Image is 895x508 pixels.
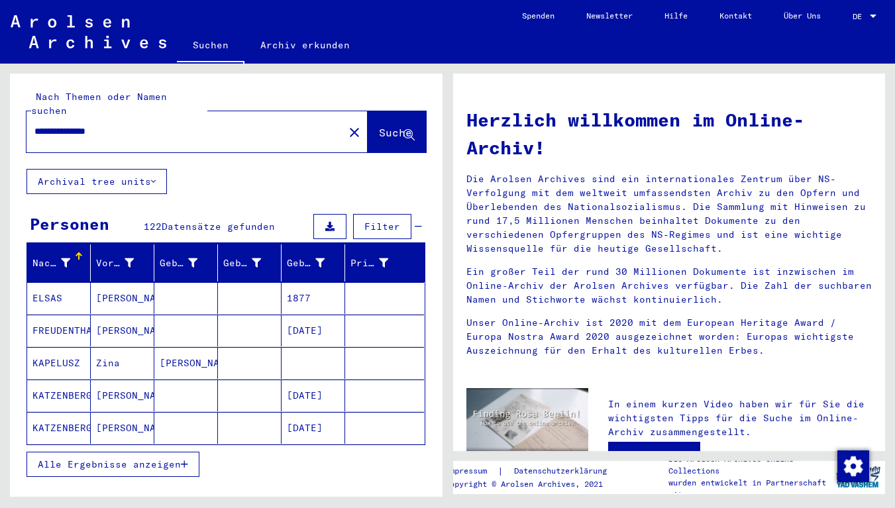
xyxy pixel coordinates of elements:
[30,212,109,236] div: Personen
[287,252,344,274] div: Geburtsdatum
[287,256,325,270] div: Geburtsdatum
[833,460,883,493] img: yv_logo.png
[282,380,345,411] mat-cell: [DATE]
[466,172,872,256] p: Die Arolsen Archives sind ein internationales Zentrum über NS-Verfolgung mit dem weltweit umfasse...
[27,282,91,314] mat-cell: ELSAS
[466,388,588,454] img: video.jpg
[96,252,154,274] div: Vorname
[27,315,91,346] mat-cell: FREUDENTHAL
[27,347,91,379] mat-cell: KAPELUSZ
[282,315,345,346] mat-cell: [DATE]
[668,453,831,477] p: Die Arolsen Archives Online-Collections
[177,29,244,64] a: Suchen
[379,126,412,139] span: Suche
[853,12,867,21] span: DE
[27,412,91,444] mat-cell: KATZENBERGER
[32,256,70,270] div: Nachname
[608,397,872,439] p: In einem kurzen Video haben wir für Sie die wichtigsten Tipps für die Suche im Online-Archiv zusa...
[223,252,281,274] div: Geburt‏
[445,464,498,478] a: Impressum
[91,244,154,281] mat-header-cell: Vorname
[350,252,408,274] div: Prisoner #
[154,347,218,379] mat-cell: [PERSON_NAME]
[144,221,162,232] span: 122
[160,252,217,274] div: Geburtsname
[160,256,197,270] div: Geburtsname
[96,256,134,270] div: Vorname
[282,412,345,444] mat-cell: [DATE]
[27,380,91,411] mat-cell: KATZENBERGER
[218,244,282,281] mat-header-cell: Geburt‏
[244,29,366,61] a: Archiv erkunden
[445,478,623,490] p: Copyright © Arolsen Archives, 2021
[91,282,154,314] mat-cell: [PERSON_NAME]
[32,252,90,274] div: Nachname
[38,458,181,470] span: Alle Ergebnisse anzeigen
[837,450,869,482] img: Zustimmung ändern
[503,464,623,478] a: Datenschutzerklärung
[91,315,154,346] mat-cell: [PERSON_NAME]
[466,316,872,358] p: Unser Online-Archiv ist 2020 mit dem European Heritage Award / Europa Nostra Award 2020 ausgezeic...
[282,244,345,281] mat-header-cell: Geburtsdatum
[608,442,700,468] a: Video ansehen
[11,15,166,48] img: Arolsen_neg.svg
[31,91,167,117] mat-label: Nach Themen oder Namen suchen
[223,256,261,270] div: Geburt‏
[91,380,154,411] mat-cell: [PERSON_NAME]
[445,464,623,478] div: |
[346,125,362,140] mat-icon: close
[466,265,872,307] p: Ein großer Teil der rund 30 Millionen Dokumente ist inzwischen im Online-Archiv der Arolsen Archi...
[668,477,831,501] p: wurden entwickelt in Partnerschaft mit
[26,169,167,194] button: Archival tree units
[364,221,400,232] span: Filter
[466,106,872,162] h1: Herzlich willkommen im Online-Archiv!
[282,282,345,314] mat-cell: 1877
[91,347,154,379] mat-cell: Zina
[341,119,368,145] button: Clear
[91,412,154,444] mat-cell: [PERSON_NAME]
[27,244,91,281] mat-header-cell: Nachname
[26,452,199,477] button: Alle Ergebnisse anzeigen
[353,214,411,239] button: Filter
[368,111,426,152] button: Suche
[345,244,424,281] mat-header-cell: Prisoner #
[162,221,275,232] span: Datensätze gefunden
[154,244,218,281] mat-header-cell: Geburtsname
[350,256,388,270] div: Prisoner #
